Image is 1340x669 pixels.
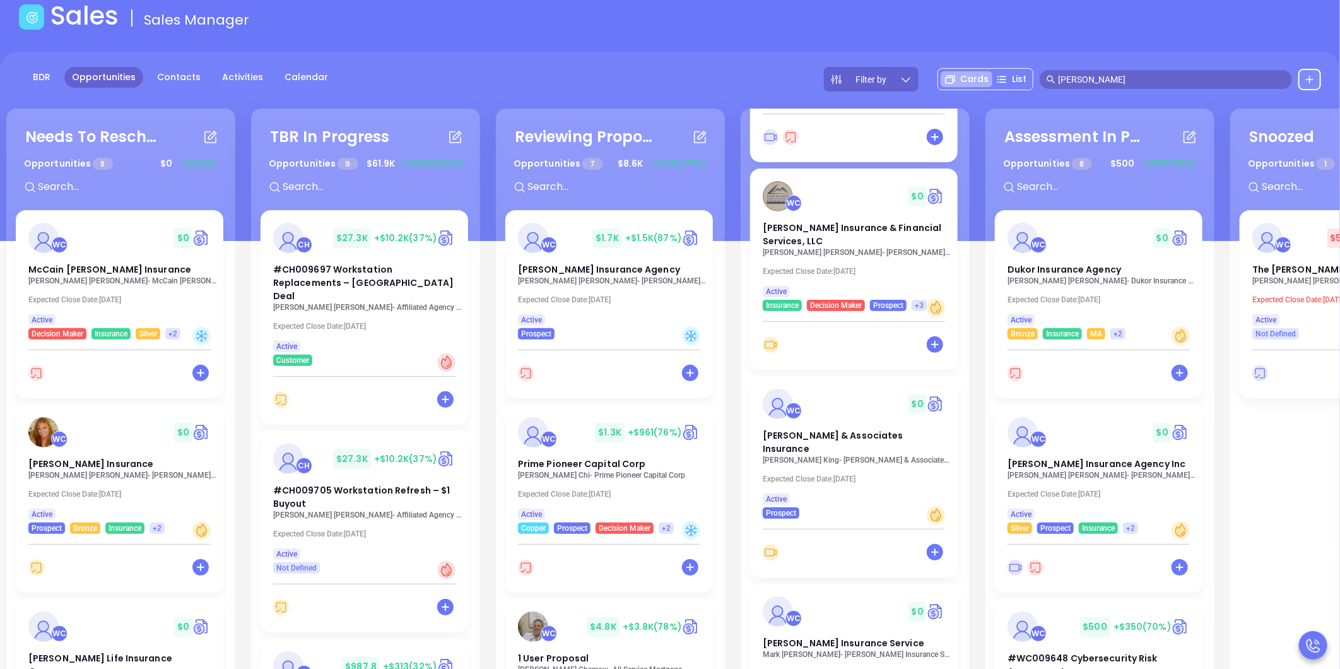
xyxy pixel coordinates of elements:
img: Kilpatrick Life Insurance Company [28,612,59,642]
span: Active [521,313,542,327]
div: TBR In ProgressOpportunities 9$61.9K+$21.9K(35%) [261,118,471,210]
span: +2 [1126,521,1135,535]
a: profileWalter Contreras$0Circle dollar[PERSON_NAME] Insurance Agency Inc[PERSON_NAME] [PERSON_NAM... [995,405,1202,534]
span: $ 61.9K [363,154,398,174]
span: 8 [93,158,112,170]
div: profileWalter Contreras$1.7K+$1.5K(87%)Circle dollar[PERSON_NAME] Insurance Agency[PERSON_NAME] [... [505,210,715,405]
div: Walter Contreras [51,431,68,447]
span: Active [32,313,52,327]
span: 7 [582,158,602,170]
span: +$10.2K (37%) [374,453,437,465]
img: Wolfson Keegan Insurance Agency [518,223,548,253]
a: Quote [1172,423,1190,442]
p: Opportunities [1248,152,1335,175]
span: Active [276,340,297,353]
span: Active [766,285,787,299]
span: Prospect [873,299,903,312]
span: Active [32,507,52,521]
a: Opportunities [64,67,143,88]
p: Opportunities [514,152,603,175]
span: Filter by [856,75,887,84]
span: $ 27.3K [333,449,371,469]
span: Silver [1011,521,1029,535]
div: profileCarla Humber$27.3K+$10.2K(37%)Circle dollar#CH009705 Workstation Refresh – $1 Buyout[PERSO... [261,431,471,639]
span: Decision Maker [32,327,83,341]
span: 1 User Proposal [518,652,589,665]
span: Cards [960,73,989,86]
a: profileCarla Humber$27.3K+$10.2K(37%)Circle dollar#CH009697 Workstation Replacements – [GEOGRAPHI... [261,210,468,366]
img: Quote [192,617,211,636]
div: Warm [1172,327,1190,345]
img: #CH009705 Workstation Refresh – $1 Buyout [273,444,303,474]
div: Snoozed [1249,126,1315,148]
div: Carla Humber [296,458,312,474]
span: Turnbull Insurance Service [763,637,924,649]
span: +2 [1114,327,1122,341]
span: List [1012,73,1026,86]
span: 1 [1317,158,1334,170]
div: profileWalter Contreras$1.3K+$961(76%)Circle dollarPrime Pioneer Capital Corp[PERSON_NAME] Chi- P... [505,405,715,599]
img: Quote [1172,617,1190,636]
span: Reed Insurance [28,458,153,470]
span: Dukor Insurance Agency [1008,263,1121,276]
a: Quote [437,228,455,247]
a: profileWalter Contreras$1.3K+$961(76%)Circle dollarPrime Pioneer Capital Corp[PERSON_NAME] Chi- P... [505,405,713,534]
span: Prospect [521,327,551,341]
p: Fran Wolfson - Wolfson-Keegan Insurance Agency [518,276,707,285]
a: Calendar [277,67,336,88]
img: L M Insurance & Financial Services, LLC [763,181,793,211]
p: Expected Close Date: [DATE] [273,322,462,331]
img: 1 User Proposal [518,612,548,642]
span: Active [1255,313,1276,327]
span: $ 0 [157,154,175,174]
div: Walter Contreras [1030,237,1047,253]
div: Needs To Reschedule [25,126,164,148]
a: Contacts [150,67,208,88]
div: profileWalter Contreras$0Circle dollarMcCain [PERSON_NAME] Insurance[PERSON_NAME] [PERSON_NAME]- ... [16,210,226,405]
span: +$3.8K (78%) [623,620,682,633]
div: Walter Contreras [1030,431,1047,447]
img: Quote [682,617,700,636]
span: Insurance [1082,521,1115,535]
a: Activities [215,67,271,88]
p: Pattie Jones - Reed Insurance [28,471,218,480]
span: $ 0 [174,228,192,248]
a: Quote [437,449,455,468]
div: Warm [1172,521,1190,540]
span: Active [766,492,787,506]
div: Warm [192,521,211,540]
img: Turnbull Insurance Service [763,596,793,627]
p: David Atkinson - McCain Atkinson Insurance [28,276,218,285]
p: Expected Close Date: [DATE] [1008,490,1197,499]
span: L M Insurance & Financial Services, LLC [763,222,942,247]
span: $ 1.3K [595,423,625,442]
span: Copper [521,521,546,535]
p: Thomas Duggan - Affiliated Agency Inc [273,511,462,519]
div: profileWalter Contreras$0Circle dollar[PERSON_NAME] Insurance & Financial Services, LLC[PERSON_NA... [750,169,960,376]
p: Expected Close Date: [DATE] [1008,295,1197,304]
img: Prime Pioneer Capital Corp [518,417,548,447]
span: search [1047,75,1055,84]
a: profileCarla Humber$27.3K+$10.2K(37%)Circle dollar#CH009705 Workstation Refresh – $1 Buyout[PERSO... [261,431,468,574]
img: Reed Insurance [28,417,59,447]
a: profileWalter Contreras$0Circle dollarMcCain [PERSON_NAME] Insurance[PERSON_NAME] [PERSON_NAME]- ... [16,210,223,340]
div: Assessment In ProgressOpportunities 8$500+$350(70%) [995,118,1205,210]
img: Quote [927,602,945,621]
span: +$10.2K (37%) [374,232,437,244]
div: Hot [437,353,455,372]
a: profileWalter Contreras$0Circle dollar[PERSON_NAME] Insurance & Financial Services, LLC[PERSON_NA... [750,169,958,311]
img: Quote [927,187,945,206]
div: Walter Contreras [785,610,802,627]
div: Assessment In Progress [1004,126,1143,148]
p: Expected Close Date: [DATE] [28,295,218,304]
span: Decision Maker [810,299,862,312]
input: Search… [1058,73,1285,86]
input: Search... [281,179,471,195]
span: #CH009705 Workstation Refresh – $1 Buyout [273,484,450,510]
span: $ 27.3K [333,228,371,248]
span: Active [1011,313,1031,327]
span: Prospect [557,521,587,535]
